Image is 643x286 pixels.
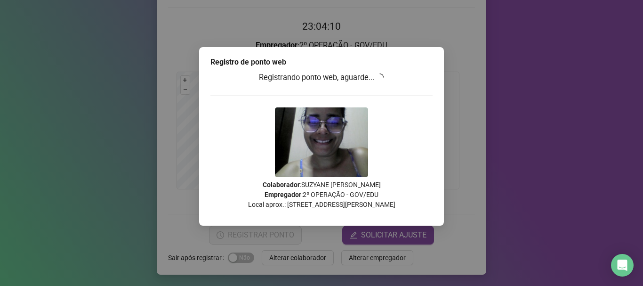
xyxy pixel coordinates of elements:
[265,191,301,198] strong: Empregador
[611,254,634,277] div: Open Intercom Messenger
[275,107,368,177] img: Z
[376,74,384,81] span: loading
[210,72,433,84] h3: Registrando ponto web, aguarde...
[210,180,433,210] p: : SUZYANE [PERSON_NAME] : 2º OPERAÇÃO - GOV/EDU Local aprox.: [STREET_ADDRESS][PERSON_NAME]
[263,181,300,188] strong: Colaborador
[210,57,433,68] div: Registro de ponto web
